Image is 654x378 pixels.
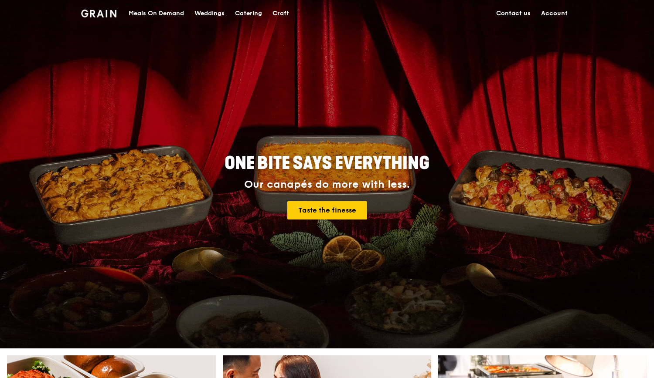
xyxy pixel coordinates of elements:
img: Grain [81,10,116,17]
div: Craft [272,0,289,27]
a: Taste the finesse [287,201,367,219]
div: Meals On Demand [129,0,184,27]
div: Our canapés do more with less. [170,179,484,191]
a: Weddings [189,0,230,27]
a: Catering [230,0,267,27]
div: Catering [235,0,262,27]
a: Contact us [491,0,536,27]
span: ONE BITE SAYS EVERYTHING [225,153,429,174]
a: Account [536,0,573,27]
div: Weddings [194,0,225,27]
a: Craft [267,0,294,27]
